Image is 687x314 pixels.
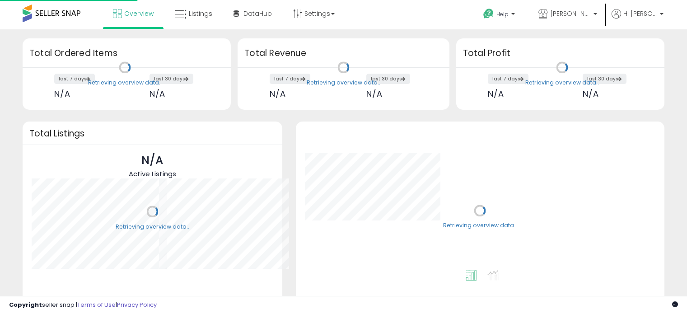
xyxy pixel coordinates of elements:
span: Help [496,10,509,18]
div: seller snap | | [9,301,157,309]
div: Retrieving overview data.. [116,223,189,231]
div: Retrieving overview data.. [443,222,517,230]
a: Hi [PERSON_NAME] [612,9,664,29]
span: [PERSON_NAME] [550,9,591,18]
span: Listings [189,9,212,18]
strong: Copyright [9,300,42,309]
a: Help [476,1,524,29]
div: Retrieving overview data.. [525,79,599,87]
span: DataHub [243,9,272,18]
div: Retrieving overview data.. [307,79,380,87]
div: Retrieving overview data.. [88,79,162,87]
span: Hi [PERSON_NAME] [623,9,657,18]
span: Overview [124,9,154,18]
i: Get Help [483,8,494,19]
